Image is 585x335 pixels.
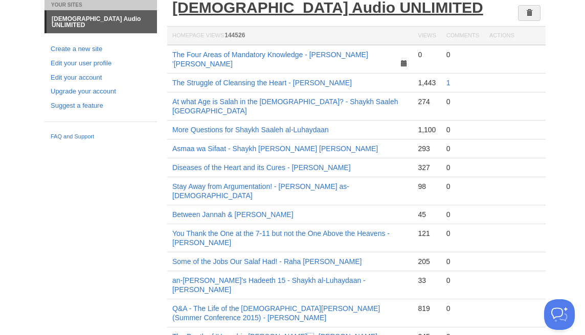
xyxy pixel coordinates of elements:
a: an-[PERSON_NAME]'s Hadeeth 15 - Shaykh al-Luhaydaan - [PERSON_NAME] [172,276,366,294]
iframe: Help Scout Beacon - Open [544,299,575,330]
div: 819 [418,304,436,313]
a: Edit your user profile [51,58,151,69]
a: [DEMOGRAPHIC_DATA] Audio UNLIMITED [47,11,157,33]
div: 0 [446,229,479,238]
div: 0 [446,257,479,266]
a: Create a new site [51,44,151,55]
a: Diseases of the Heart and its Cures - [PERSON_NAME] [172,163,351,172]
a: Suggest a feature [51,101,151,111]
div: 45 [418,210,436,219]
a: The Struggle of Cleansing the Heart - [PERSON_NAME] [172,79,352,87]
a: Asmaa wa Sifaat - Shaykh [PERSON_NAME] [PERSON_NAME] [172,145,378,153]
div: 0 [446,125,479,134]
div: 0 [446,304,479,313]
div: 0 [446,182,479,191]
div: 0 [446,97,479,106]
a: More Questions for Shaykh Saaleh al-Luhaydaan [172,126,329,134]
div: 274 [418,97,436,106]
a: The Four Areas of Mandatory Knowledge - [PERSON_NAME] '[PERSON_NAME] [172,51,368,68]
th: Homepage Views [167,27,413,45]
div: 0 [418,50,436,59]
a: 1 [446,79,451,87]
div: 121 [418,229,436,238]
div: 1,443 [418,78,436,87]
div: 0 [446,163,479,172]
div: 327 [418,163,436,172]
div: 293 [418,144,436,153]
a: Upgrade your account [51,86,151,97]
a: Stay Away from Argumentation! - [PERSON_NAME] as-[DEMOGRAPHIC_DATA] [172,182,349,200]
div: 33 [418,276,436,285]
th: Views [413,27,441,45]
div: 0 [446,276,479,285]
div: 0 [446,210,479,219]
a: FAQ and Support [51,132,151,141]
th: Comments [441,27,484,45]
a: Q&A - The Life of the [DEMOGRAPHIC_DATA][PERSON_NAME] (Summer Conference 2015) - [PERSON_NAME] [172,304,380,322]
a: You Thank the One at the 7-11 but not the One Above the Heavens - [PERSON_NAME] [172,229,390,247]
div: 98 [418,182,436,191]
div: 205 [418,257,436,266]
div: 1,100 [418,125,436,134]
div: 0 [446,50,479,59]
a: Some of the Jobs Our Salaf Had! - Raha [PERSON_NAME] [172,257,362,266]
span: 144526 [224,32,245,39]
div: 0 [446,144,479,153]
a: Between Jannah & [PERSON_NAME] [172,210,294,219]
a: Edit your account [51,73,151,83]
th: Actions [484,27,546,45]
a: At what Age is Salah in the [DEMOGRAPHIC_DATA]? - Shaykh Saaleh [GEOGRAPHIC_DATA] [172,98,398,115]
